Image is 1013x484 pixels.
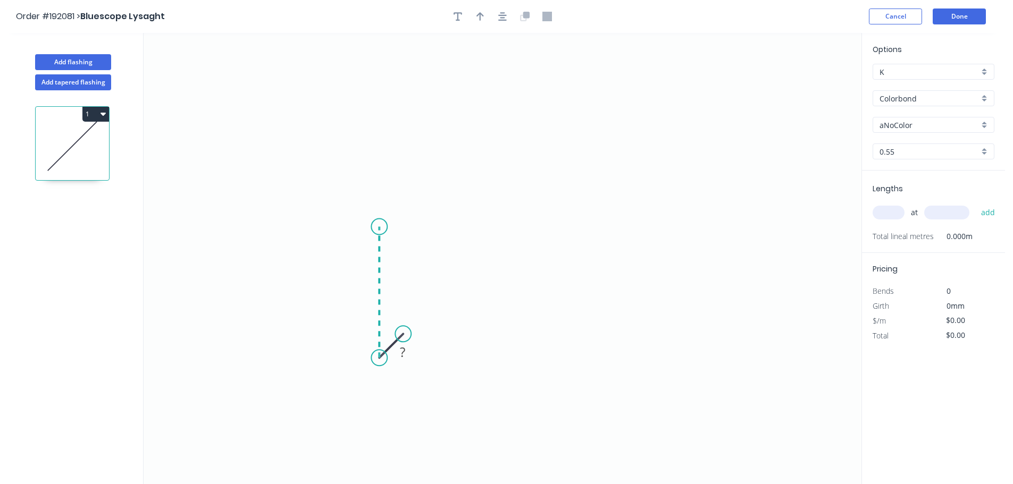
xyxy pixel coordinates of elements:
[880,66,979,78] input: Price level
[35,54,111,70] button: Add flashing
[880,146,979,157] input: Thickness
[873,316,886,326] span: $/m
[35,74,111,90] button: Add tapered flashing
[144,33,861,484] svg: 0
[873,183,903,194] span: Lengths
[400,343,405,361] tspan: ?
[947,301,965,311] span: 0mm
[873,286,894,296] span: Bends
[947,286,951,296] span: 0
[880,93,979,104] input: Material
[16,10,80,22] span: Order #192081 >
[873,44,902,55] span: Options
[869,9,922,24] button: Cancel
[911,205,918,220] span: at
[80,10,165,22] span: Bluescope Lysaght
[873,330,889,341] span: Total
[82,107,109,122] button: 1
[976,203,1001,222] button: add
[880,120,979,131] input: Colour
[873,264,898,274] span: Pricing
[873,229,934,244] span: Total lineal metres
[873,301,889,311] span: Girth
[934,229,973,244] span: 0.000m
[933,9,986,24] button: Done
